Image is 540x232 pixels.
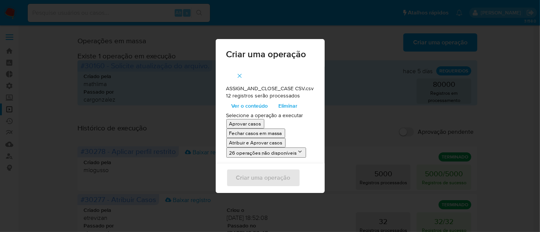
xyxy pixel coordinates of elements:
[226,129,285,138] button: Fechar casos em massa
[229,139,283,146] p: Atribuir e Aprovar casos
[226,147,306,158] button: 26 operações não disponíveis
[226,119,264,129] button: Aprovar casos
[229,120,261,127] p: Aprovar casos
[226,85,314,92] p: ASSIGN_AND_CLOSE_CASE CSV.csv
[229,130,282,137] p: Fechar casos em massa
[226,92,314,100] p: 12 registros serão processados
[232,100,268,111] span: Ver o conteúdo
[279,100,298,111] span: Eliminar
[226,100,273,112] button: Ver o conteúdo
[226,138,286,147] button: Atribuir e Aprovar casos
[273,100,303,112] button: Eliminar
[226,112,314,119] p: Selecione a operação a executar
[226,50,314,59] span: Criar uma operação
